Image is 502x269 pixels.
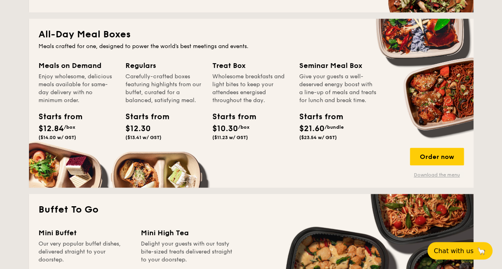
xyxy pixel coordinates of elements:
[477,246,486,255] span: 🦙
[125,124,151,134] span: $12.30
[212,111,248,123] div: Starts from
[299,73,377,105] div: Give your guests a well-deserved energy boost with a line-up of meals and treats for lunch and br...
[212,124,238,134] span: $10.30
[299,111,335,123] div: Starts from
[410,148,464,165] div: Order now
[212,73,290,105] div: Wholesome breakfasts and light bites to keep your attendees energised throughout the day.
[212,60,290,71] div: Treat Box
[141,240,234,264] div: Delight your guests with our tasty bite-sized treats delivered straight to your doorstep.
[299,124,325,134] span: $21.60
[299,60,377,71] div: Seminar Meal Box
[38,111,74,123] div: Starts from
[299,135,337,140] span: ($23.54 w/ GST)
[238,124,250,130] span: /box
[141,227,234,238] div: Mini High Tea
[38,124,64,134] span: $12.84
[38,60,116,71] div: Meals on Demand
[125,73,203,105] div: Carefully-crafted boxes featuring highlights from our buffet, curated for a balanced, satisfying ...
[125,135,162,140] span: ($13.41 w/ GST)
[38,43,464,50] div: Meals crafted for one, designed to power the world's best meetings and events.
[427,242,492,259] button: Chat with us🦙
[212,135,248,140] span: ($11.23 w/ GST)
[125,111,161,123] div: Starts from
[38,240,131,264] div: Our very popular buffet dishes, delivered straight to your doorstep.
[325,124,344,130] span: /bundle
[38,73,116,105] div: Enjoy wholesome, delicious meals available for same-day delivery with no minimum order.
[125,60,203,71] div: Regulars
[38,227,131,238] div: Mini Buffet
[410,172,464,178] a: Download the menu
[38,28,464,41] h2: All-Day Meal Boxes
[38,203,464,216] h2: Buffet To Go
[38,135,76,140] span: ($14.00 w/ GST)
[64,124,75,130] span: /box
[434,247,473,255] span: Chat with us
